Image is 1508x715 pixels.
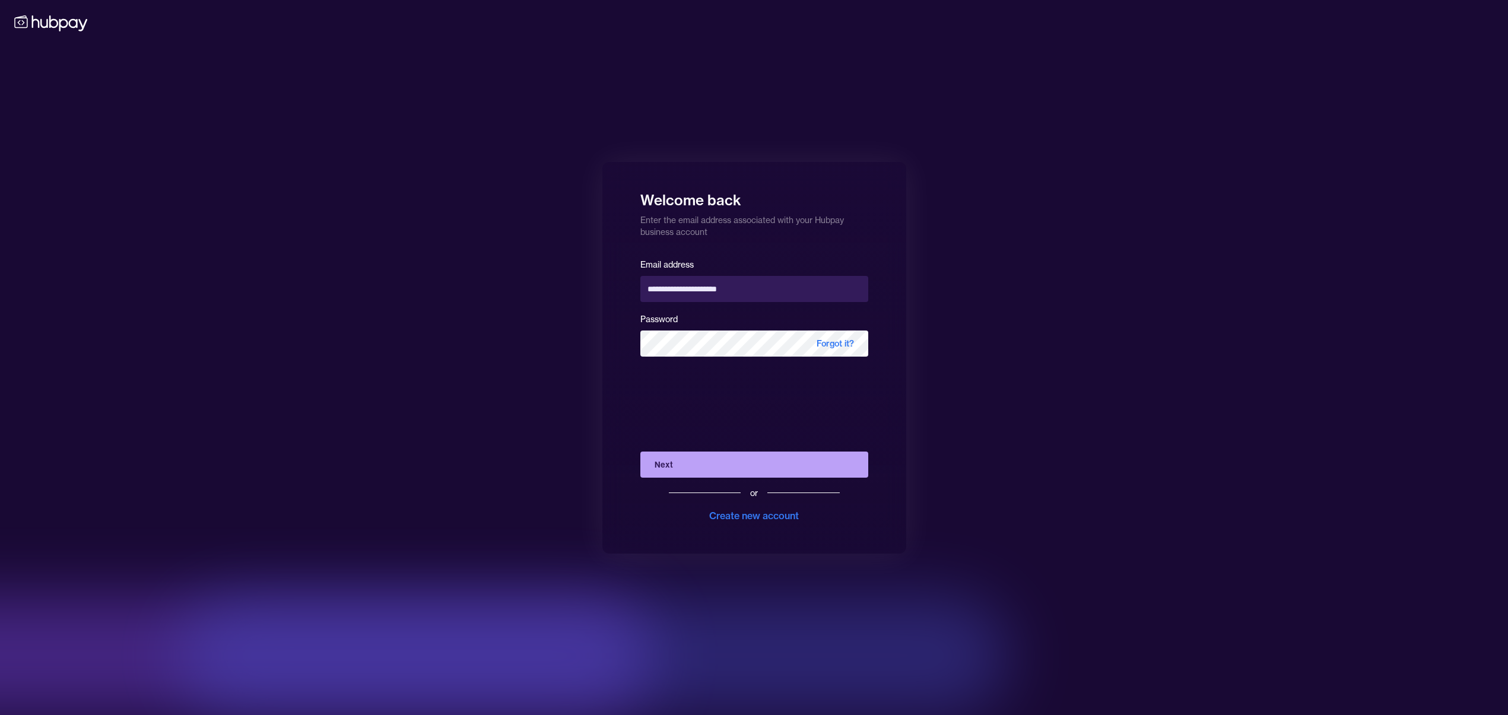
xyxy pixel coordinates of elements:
[802,331,868,357] span: Forgot it?
[640,314,678,325] label: Password
[750,487,758,499] div: or
[640,209,868,238] p: Enter the email address associated with your Hubpay business account
[640,183,868,209] h1: Welcome back
[640,259,694,270] label: Email address
[709,509,799,523] div: Create new account
[640,452,868,478] button: Next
